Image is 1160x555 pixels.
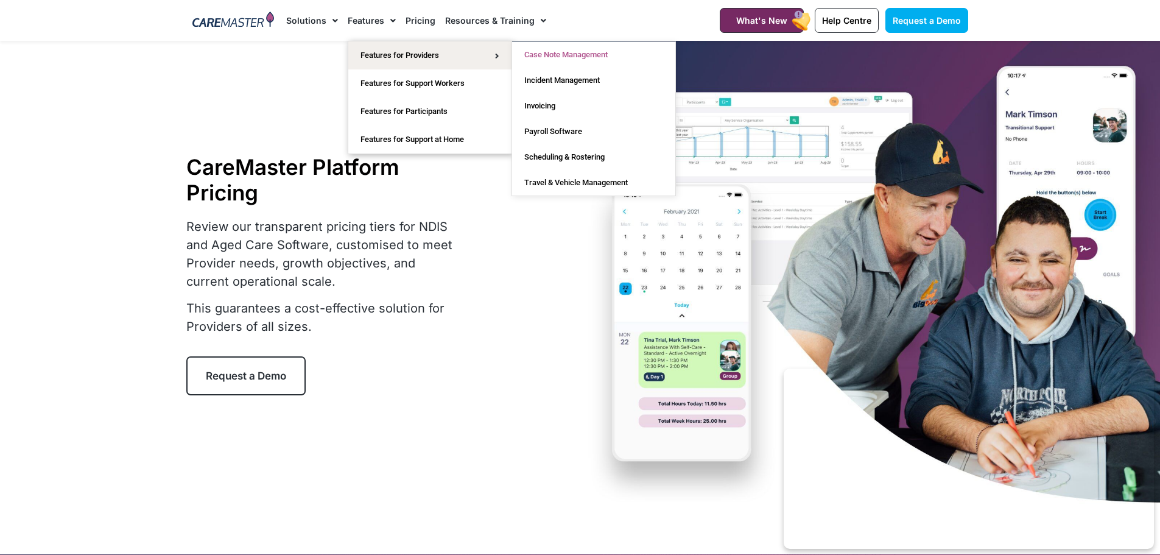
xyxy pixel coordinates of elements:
p: This guarantees a cost-effective solution for Providers of all sizes. [186,299,460,336]
span: Request a Demo [893,15,961,26]
ul: Features for Providers [511,41,676,196]
a: Help Centre [815,8,879,33]
a: Payroll Software [512,119,675,144]
a: Scheduling & Rostering [512,144,675,170]
a: Features for Support at Home [348,125,511,154]
ul: Features [348,41,512,154]
span: Help Centre [822,15,871,26]
p: Review our transparent pricing tiers for NDIS and Aged Care Software, customised to meet Provider... [186,217,460,291]
a: Incident Management [512,68,675,93]
a: What's New [720,8,804,33]
a: Case Note Management [512,42,675,68]
span: Request a Demo [206,370,286,382]
a: Invoicing [512,93,675,119]
span: What's New [736,15,787,26]
a: Travel & Vehicle Management [512,170,675,196]
a: Request a Demo [885,8,968,33]
a: Request a Demo [186,356,306,395]
a: Features for Participants [348,97,511,125]
a: Features for Support Workers [348,69,511,97]
iframe: Popup CTA [784,369,1154,549]
img: CareMaster Logo [192,12,275,30]
h1: CareMaster Platform Pricing [186,154,460,205]
a: Features for Providers [348,41,511,69]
